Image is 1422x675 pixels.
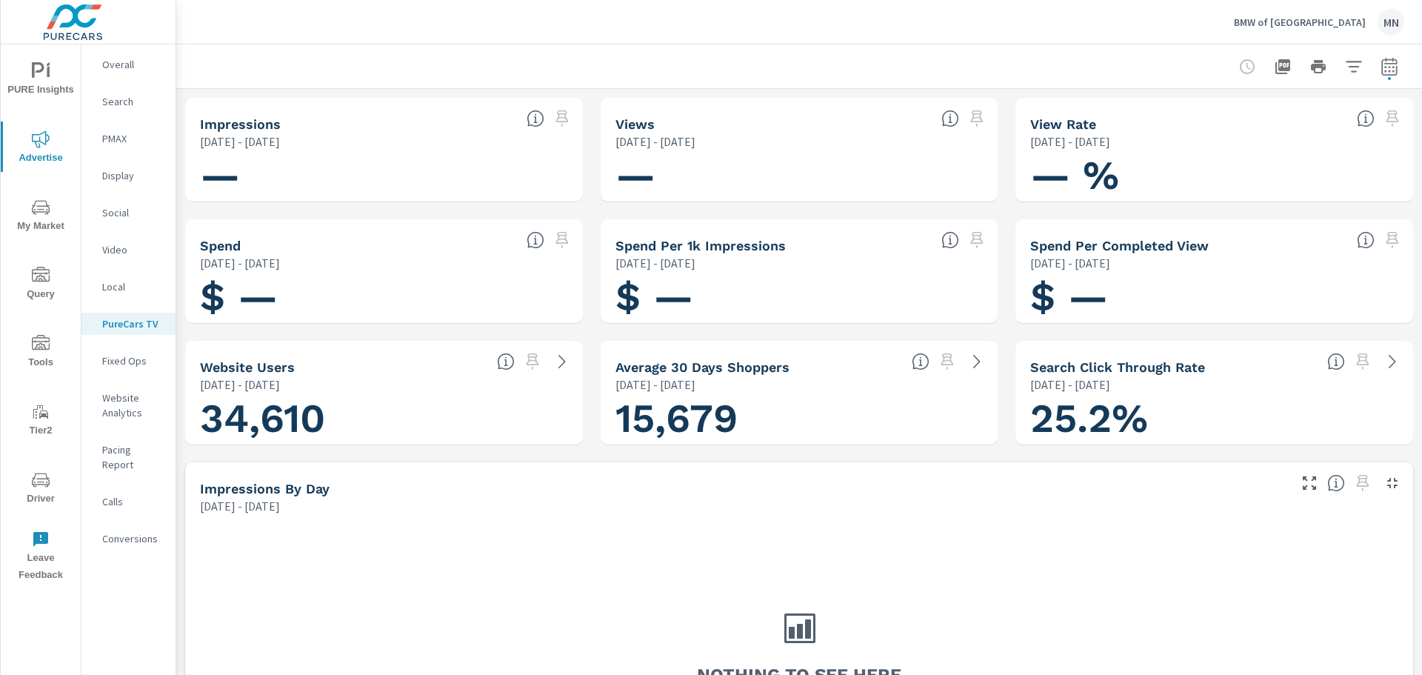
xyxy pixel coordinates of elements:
[102,94,164,109] p: Search
[5,130,76,167] span: Advertise
[5,531,76,584] span: Leave Feedback
[1030,376,1110,393] p: [DATE] - [DATE]
[1234,16,1366,29] p: BMW of [GEOGRAPHIC_DATA]
[1303,52,1333,82] button: Print Report
[5,199,76,235] span: My Market
[102,279,164,294] p: Local
[1327,353,1345,370] span: Percentage of users who viewed your campaigns who clicked through to your website. For example, i...
[615,272,984,322] h1: $ —
[200,272,568,322] h1: $ —
[1375,52,1404,82] button: Select Date Range
[5,335,76,371] span: Tools
[200,133,280,150] p: [DATE] - [DATE]
[1351,471,1375,495] span: Select a preset date range to save this widget
[102,131,164,146] p: PMAX
[81,439,176,476] div: Pacing Report
[615,376,695,393] p: [DATE] - [DATE]
[1378,9,1404,36] div: MN
[550,350,574,373] a: See more details in report
[1030,116,1096,132] h5: View Rate
[200,116,281,132] h5: Impressions
[200,150,568,201] h1: —
[1030,272,1398,322] h1: $ —
[1357,110,1375,127] span: Percentage of Impressions where the ad was viewed completely. “Impressions” divided by “Views”. [...
[81,127,176,150] div: PMAX
[965,107,989,130] span: Select a preset date range to save this widget
[550,228,574,252] span: Select a preset date range to save this widget
[527,110,544,127] span: Number of times your connected TV ad was presented to a user. [Source: This data is provided by t...
[102,57,164,72] p: Overall
[102,353,164,368] p: Fixed Ops
[5,62,76,99] span: PURE Insights
[102,442,164,472] p: Pacing Report
[102,242,164,257] p: Video
[1381,228,1404,252] span: Select a preset date range to save this widget
[81,313,176,335] div: PureCars TV
[81,350,176,372] div: Fixed Ops
[200,238,241,253] h5: Spend
[497,353,515,370] span: Unique website visitors over the selected time period. [Source: Website Analytics]
[200,393,568,444] h1: 34,610
[615,116,655,132] h5: Views
[1030,359,1205,375] h5: Search Click Through Rate
[1339,52,1369,82] button: Apply Filters
[550,107,574,130] span: Select a preset date range to save this widget
[965,228,989,252] span: Select a preset date range to save this widget
[102,494,164,509] p: Calls
[941,110,959,127] span: Number of times your connected TV ad was viewed completely by a user. [Source: This data is provi...
[965,350,989,373] a: See more details in report
[1030,393,1398,444] h1: 25.2%
[81,239,176,261] div: Video
[1030,238,1209,253] h5: Spend Per Completed View
[1351,350,1375,373] span: Select a preset date range to save this widget
[1381,471,1404,495] button: Minimize Widget
[1327,474,1345,492] span: The number of impressions, broken down by the day of the week they occurred.
[200,359,295,375] h5: Website Users
[615,150,984,201] h1: —
[615,254,695,272] p: [DATE] - [DATE]
[81,202,176,224] div: Social
[200,254,280,272] p: [DATE] - [DATE]
[521,350,544,373] span: Select a preset date range to save this widget
[1030,254,1110,272] p: [DATE] - [DATE]
[615,133,695,150] p: [DATE] - [DATE]
[81,276,176,298] div: Local
[81,90,176,113] div: Search
[1268,52,1298,82] button: "Export Report to PDF"
[102,390,164,420] p: Website Analytics
[941,231,959,249] span: Total spend per 1,000 impressions. [Source: This data is provided by the video advertising platform]
[1,44,81,590] div: nav menu
[935,350,959,373] span: Select a preset date range to save this widget
[615,393,984,444] h1: 15,679
[81,53,176,76] div: Overall
[5,267,76,303] span: Query
[81,528,176,550] div: Conversions
[615,359,790,375] h5: Average 30 Days Shoppers
[1030,133,1110,150] p: [DATE] - [DATE]
[912,353,929,370] span: A rolling 30 day total of daily Shoppers on the dealership website, averaged over the selected da...
[102,316,164,331] p: PureCars TV
[1381,350,1404,373] a: See more details in report
[615,238,786,253] h5: Spend Per 1k Impressions
[200,497,280,515] p: [DATE] - [DATE]
[102,168,164,183] p: Display
[200,481,330,496] h5: Impressions by Day
[102,531,164,546] p: Conversions
[5,471,76,508] span: Driver
[81,164,176,187] div: Display
[1298,471,1321,495] button: Make Fullscreen
[102,205,164,220] p: Social
[81,491,176,513] div: Calls
[527,231,544,249] span: Cost of your connected TV ad campaigns. [Source: This data is provided by the video advertising p...
[81,387,176,424] div: Website Analytics
[1030,150,1398,201] h1: — %
[5,403,76,439] span: Tier2
[200,376,280,393] p: [DATE] - [DATE]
